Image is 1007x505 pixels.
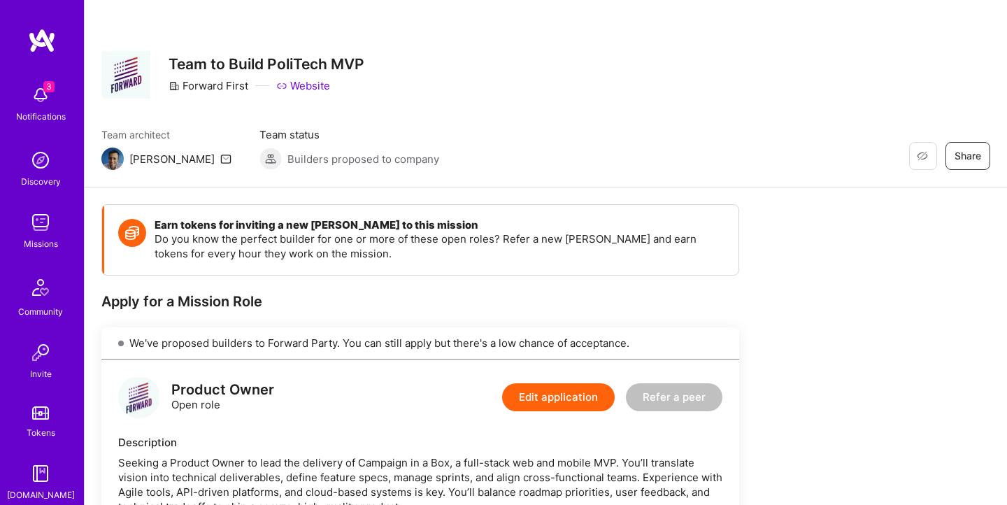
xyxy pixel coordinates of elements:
a: Website [276,78,330,93]
div: Forward First [169,78,248,93]
img: Invite [27,339,55,367]
span: Builders proposed to company [287,152,439,166]
span: Team status [259,127,439,142]
img: tokens [32,406,49,420]
img: discovery [27,146,55,174]
img: Token icon [118,219,146,247]
img: bell [27,81,55,109]
img: Builders proposed to company [259,148,282,170]
button: Refer a peer [626,383,722,411]
button: Edit application [502,383,615,411]
div: Description [118,435,722,450]
img: teamwork [27,208,55,236]
div: [DOMAIN_NAME] [7,488,75,502]
img: Company Logo [101,50,152,99]
h3: Team to Build PoliTech MVP [169,55,364,73]
div: Open role [171,383,274,412]
div: [PERSON_NAME] [129,152,215,166]
div: Missions [24,236,58,251]
div: Apply for a Mission Role [101,292,739,311]
div: Invite [30,367,52,381]
div: Community [18,304,63,319]
img: guide book [27,460,55,488]
div: Discovery [21,174,61,189]
img: logo [118,376,160,418]
button: Share [945,142,990,170]
img: Team Architect [101,148,124,170]
img: Community [24,271,57,304]
div: Tokens [27,425,55,440]
img: logo [28,28,56,53]
i: icon EyeClosed [917,150,928,162]
div: We've proposed builders to Forward Party. You can still apply but there's a low chance of accepta... [101,327,739,360]
span: 3 [43,81,55,92]
span: Team architect [101,127,231,142]
i: icon CompanyGray [169,80,180,92]
div: Notifications [16,109,66,124]
div: Product Owner [171,383,274,397]
p: Do you know the perfect builder for one or more of these open roles? Refer a new [PERSON_NAME] an... [155,232,724,261]
i: icon Mail [220,153,231,164]
h4: Earn tokens for inviting a new [PERSON_NAME] to this mission [155,219,724,232]
span: Share [955,149,981,163]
